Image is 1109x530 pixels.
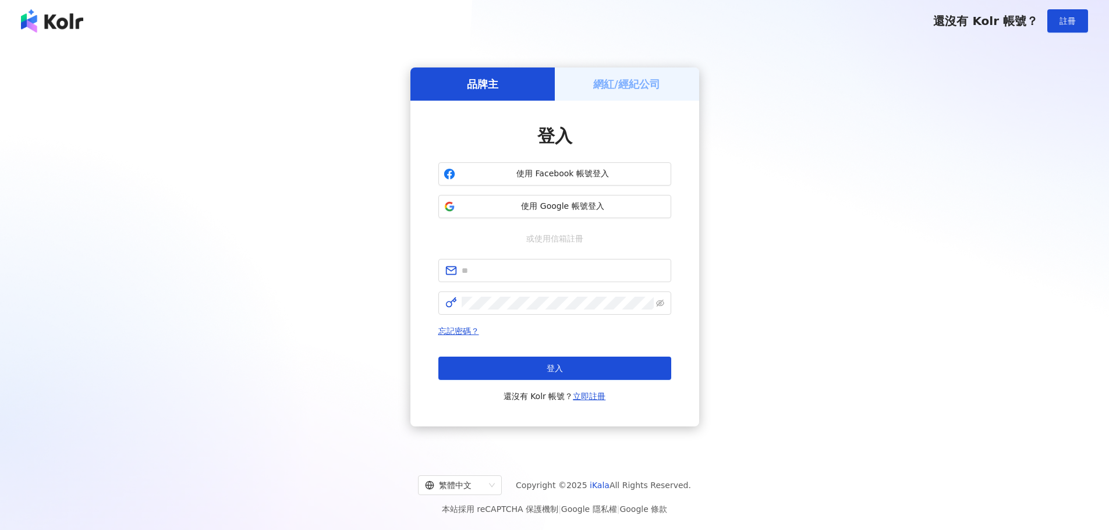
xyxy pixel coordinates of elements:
[656,299,664,307] span: eye-invisible
[518,232,591,245] span: 或使用信箱註冊
[617,504,620,514] span: |
[593,77,660,91] h5: 網紅/經紀公司
[425,476,484,495] div: 繁體中文
[547,364,563,373] span: 登入
[438,357,671,380] button: 登入
[460,201,666,212] span: 使用 Google 帳號登入
[619,504,667,514] a: Google 條款
[438,326,479,336] a: 忘記密碼？
[558,504,561,514] span: |
[460,168,666,180] span: 使用 Facebook 帳號登入
[504,389,606,403] span: 還沒有 Kolr 帳號？
[1060,16,1076,26] span: 註冊
[438,162,671,186] button: 使用 Facebook 帳號登入
[516,478,691,492] span: Copyright © 2025 All Rights Reserved.
[537,126,572,146] span: 登入
[21,9,83,33] img: logo
[590,481,610,490] a: iKala
[933,14,1038,28] span: 還沒有 Kolr 帳號？
[467,77,498,91] h5: 品牌主
[1047,9,1088,33] button: 註冊
[573,392,605,401] a: 立即註冊
[442,502,667,516] span: 本站採用 reCAPTCHA 保護機制
[561,504,617,514] a: Google 隱私權
[438,195,671,218] button: 使用 Google 帳號登入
